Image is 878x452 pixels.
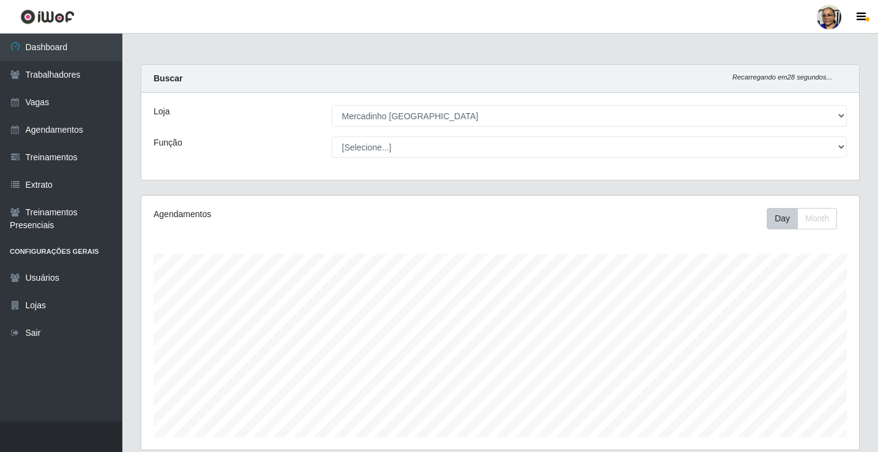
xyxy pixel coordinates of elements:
div: Toolbar with button groups [767,208,847,229]
i: Recarregando em 28 segundos... [732,73,832,81]
div: Agendamentos [154,208,432,221]
strong: Buscar [154,73,182,83]
div: First group [767,208,837,229]
label: Função [154,136,182,149]
button: Day [767,208,798,229]
button: Month [797,208,837,229]
img: CoreUI Logo [20,9,75,24]
label: Loja [154,105,169,118]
